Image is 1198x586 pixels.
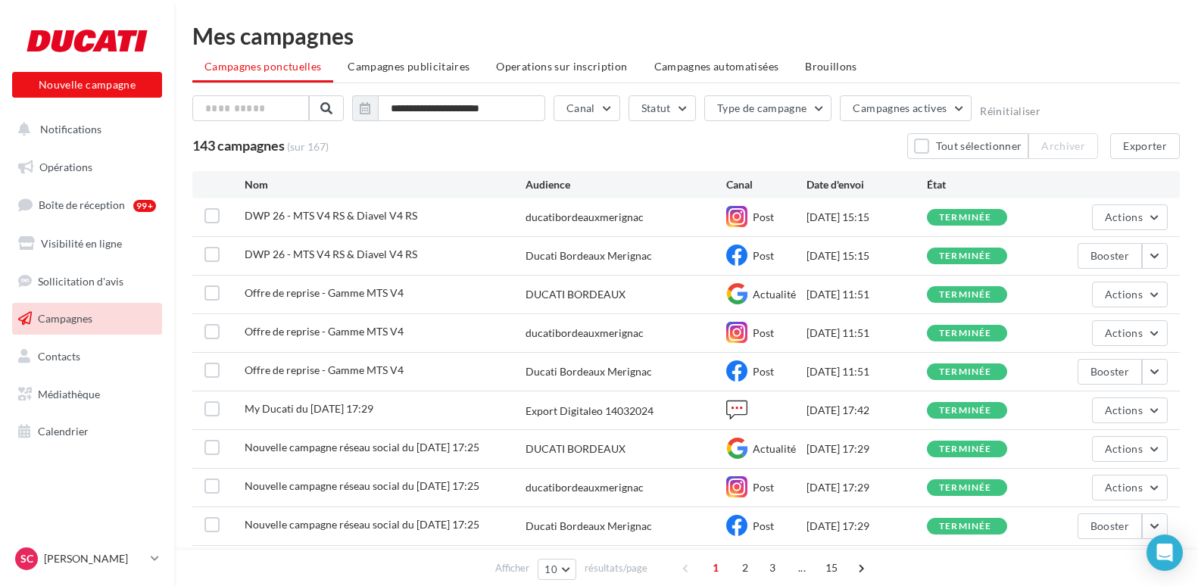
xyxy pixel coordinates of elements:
span: Calendrier [38,425,89,438]
a: Opérations [9,151,165,183]
div: [DATE] 17:42 [806,403,927,418]
span: Campagnes publicitaires [348,60,470,73]
span: SC [20,551,33,566]
button: Actions [1092,397,1168,423]
div: terminée [939,367,992,377]
span: Contacts [38,350,80,363]
span: Post [753,365,774,378]
span: Post [753,210,774,223]
span: résultats/page [585,561,647,575]
button: Actions [1092,475,1168,500]
a: Contacts [9,341,165,372]
a: Médiathèque [9,379,165,410]
span: DWP 26 - MTS V4 RS & Diavel V4 RS [245,209,417,222]
button: Campagnes actives [840,95,972,121]
div: Date d'envoi [806,177,927,192]
div: DUCATI BORDEAUX [526,287,626,302]
span: Nouvelle campagne réseau social du 07-08-2025 17:25 [245,479,479,492]
span: 1 [704,556,728,580]
div: terminée [939,444,992,454]
span: Sollicitation d'avis [38,274,123,287]
div: terminée [939,213,992,223]
button: Nouvelle campagne [12,72,162,98]
button: Exporter [1110,133,1180,159]
div: terminée [939,329,992,338]
div: Open Intercom Messenger [1147,535,1183,571]
div: [DATE] 15:15 [806,248,927,263]
span: Campagnes actives [853,101,947,114]
button: Booster [1078,243,1142,269]
span: Brouillons [805,60,857,73]
button: Type de campagne [704,95,832,121]
span: Post [753,249,774,262]
span: Actualité [753,288,796,301]
button: Notifications [9,114,159,145]
div: DUCATI BORDEAUX [526,441,626,457]
a: Sollicitation d'avis [9,266,165,298]
span: Boîte de réception [39,198,125,211]
span: Actualité [753,442,796,455]
div: Mes campagnes [192,24,1180,47]
button: Actions [1092,436,1168,462]
span: DWP 26 - MTS V4 RS & Diavel V4 RS [245,248,417,260]
span: Campagnes [38,312,92,325]
div: Canal [726,177,806,192]
span: Campagnes automatisées [654,60,779,73]
div: terminée [939,251,992,261]
span: Nouvelle campagne réseau social du 07-08-2025 17:25 [245,518,479,531]
div: terminée [939,483,992,493]
a: Calendrier [9,416,165,447]
button: Actions [1092,282,1168,307]
span: 15 [819,556,844,580]
span: Offre de reprise - Gamme MTS V4 [245,286,404,299]
div: [DATE] 11:51 [806,326,927,341]
span: Notifications [40,123,101,136]
div: [DATE] 17:29 [806,441,927,457]
div: terminée [939,406,992,416]
button: Booster [1078,513,1142,539]
div: terminée [939,290,992,300]
span: 143 campagnes [192,137,285,154]
span: Post [753,326,774,339]
button: Statut [629,95,696,121]
span: Afficher [495,561,529,575]
span: Visibilité en ligne [41,237,122,250]
div: Ducati Bordeaux Merignac [526,248,652,263]
span: Actions [1105,210,1143,223]
a: Visibilité en ligne [9,228,165,260]
button: Actions [1092,204,1168,230]
button: Actions [1092,320,1168,346]
span: Post [753,519,774,532]
div: [DATE] 11:51 [806,364,927,379]
div: Export Digitaleo 14032024 [526,404,654,419]
span: Actions [1105,481,1143,494]
span: Operations sur inscription [496,60,627,73]
div: ducatibordeauxmerignac [526,326,644,341]
div: ducatibordeauxmerignac [526,210,644,225]
div: [DATE] 17:29 [806,480,927,495]
span: 10 [544,563,557,575]
span: 2 [733,556,757,580]
button: Tout sélectionner [907,133,1028,159]
div: Nom [245,177,526,192]
a: SC [PERSON_NAME] [12,544,162,573]
div: [DATE] 15:15 [806,210,927,225]
a: Boîte de réception99+ [9,189,165,221]
span: Offre de reprise - Gamme MTS V4 [245,363,404,376]
div: [DATE] 11:51 [806,287,927,302]
span: Post [753,481,774,494]
button: 10 [538,559,576,580]
span: 3 [760,556,785,580]
button: Réinitialiser [980,105,1040,117]
span: Opérations [39,161,92,173]
div: Ducati Bordeaux Merignac [526,364,652,379]
div: État [927,177,1047,192]
button: Archiver [1028,133,1098,159]
div: Ducati Bordeaux Merignac [526,519,652,534]
div: Audience [526,177,726,192]
span: (sur 167) [287,139,329,154]
p: [PERSON_NAME] [44,551,145,566]
div: ducatibordeauxmerignac [526,480,644,495]
span: Actions [1105,404,1143,416]
span: My Ducati du 07-08-2025 17:29 [245,402,373,415]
